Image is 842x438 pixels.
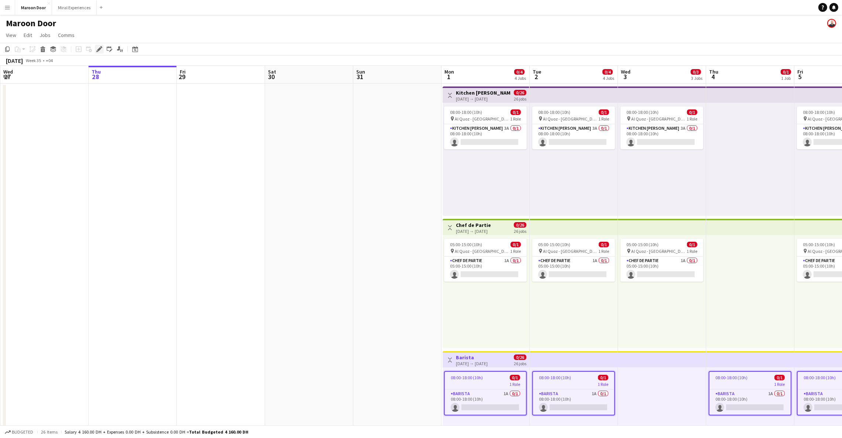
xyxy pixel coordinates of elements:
[444,124,527,149] app-card-role: Kitchen [PERSON_NAME]3A0/108:00-18:00 (10h)
[598,381,608,387] span: 1 Role
[621,106,703,149] app-job-card: 08:00-18:00 (10h)0/1 Al Quoz - [GEOGRAPHIC_DATA]1 RoleKitchen [PERSON_NAME]3A0/108:00-18:00 (10h)
[455,116,510,122] span: Al Quoz - [GEOGRAPHIC_DATA]
[444,239,527,282] app-job-card: 05:00-15:00 (10h)0/1 Al Quoz - [GEOGRAPHIC_DATA]1 RoleChef de Partie1A0/105:00-15:00 (10h)
[538,109,570,115] span: 08:00-18:00 (10h)
[509,381,520,387] span: 1 Role
[39,32,51,38] span: Jobs
[599,242,609,247] span: 0/1
[538,242,570,247] span: 05:00-15:00 (10h)
[691,69,701,75] span: 0/3
[532,72,541,81] span: 2
[515,75,526,81] div: 4 Jobs
[709,390,791,415] app-card-role: Barista1A0/108:00-18:00 (10h)
[532,124,615,149] app-card-role: Kitchen [PERSON_NAME]3A0/108:00-18:00 (10h)
[6,18,56,29] h1: Maroon Door
[444,106,527,149] app-job-card: 08:00-18:00 (10h)0/1 Al Quoz - [GEOGRAPHIC_DATA]1 RoleKitchen [PERSON_NAME]3A0/108:00-18:00 (10h)
[90,72,101,81] span: 28
[621,257,703,282] app-card-role: Chef de Partie1A0/105:00-15:00 (10h)
[803,109,835,115] span: 08:00-18:00 (10h)
[827,19,836,28] app-user-avatar: Houssam Hussein
[598,116,609,122] span: 1 Role
[450,109,482,115] span: 08:00-18:00 (10h)
[532,106,615,149] app-job-card: 08:00-18:00 (10h)0/1 Al Quoz - [GEOGRAPHIC_DATA]1 RoleKitchen [PERSON_NAME]3A0/108:00-18:00 (10h)
[514,95,526,102] div: 26 jobs
[15,0,52,15] button: Maroon Door
[55,30,78,40] a: Comms
[532,371,615,415] app-job-card: 08:00-18:00 (10h)0/11 RoleBarista1A0/108:00-18:00 (10h)
[687,242,697,247] span: 0/1
[598,375,608,380] span: 0/1
[450,242,482,247] span: 05:00-15:00 (10h)
[603,75,614,81] div: 4 Jobs
[12,429,33,435] span: Budgeted
[803,242,835,247] span: 05:00-15:00 (10h)
[268,68,276,75] span: Sat
[180,68,186,75] span: Fri
[514,90,526,95] span: 0/26
[514,222,526,228] span: 0/26
[65,429,248,435] div: Salary 4 160.00 DH + Expenses 0.00 DH + Subsistence 0.00 DH =
[511,242,521,247] span: 0/1
[533,390,614,415] app-card-role: Barista1A0/108:00-18:00 (10h)
[37,30,54,40] a: Jobs
[444,68,454,75] span: Mon
[514,354,526,360] span: 0/26
[6,57,23,64] div: [DATE]
[514,69,525,75] span: 0/4
[715,375,748,380] span: 08:00-18:00 (10h)
[687,109,697,115] span: 0/1
[356,68,365,75] span: Sun
[456,361,488,366] div: [DATE] → [DATE]
[2,72,13,81] span: 27
[687,248,697,254] span: 1 Role
[620,72,630,81] span: 3
[456,89,511,96] h3: Kitchen [PERSON_NAME]
[355,72,365,81] span: 31
[443,72,454,81] span: 1
[631,248,687,254] span: Al Quoz - [GEOGRAPHIC_DATA]
[804,375,836,380] span: 08:00-18:00 (10h)
[189,429,248,435] span: Total Budgeted 4 160.00 DH
[599,109,609,115] span: 0/1
[626,109,659,115] span: 08:00-18:00 (10h)
[3,68,13,75] span: Wed
[92,68,101,75] span: Thu
[797,68,803,75] span: Fri
[456,222,491,228] h3: Chef de Partie
[781,75,791,81] div: 1 Job
[511,109,521,115] span: 0/1
[52,0,97,15] button: Miral Experiences
[41,429,58,435] span: 26 items
[267,72,276,81] span: 30
[543,248,598,254] span: Al Quoz - [GEOGRAPHIC_DATA]
[6,32,16,38] span: View
[514,228,526,234] div: 26 jobs
[709,371,791,415] app-job-card: 08:00-18:00 (10h)0/11 RoleBarista1A0/108:00-18:00 (10h)
[532,239,615,282] app-job-card: 05:00-15:00 (10h)0/1 Al Quoz - [GEOGRAPHIC_DATA]1 RoleChef de Partie1A0/105:00-15:00 (10h)
[708,72,718,81] span: 4
[4,428,34,436] button: Budgeted
[621,239,703,282] app-job-card: 05:00-15:00 (10h)0/1 Al Quoz - [GEOGRAPHIC_DATA]1 RoleChef de Partie1A0/105:00-15:00 (10h)
[533,68,541,75] span: Tue
[621,68,630,75] span: Wed
[455,248,510,254] span: Al Quoz - [GEOGRAPHIC_DATA]
[691,75,702,81] div: 3 Jobs
[456,96,511,102] div: [DATE] → [DATE]
[444,371,527,415] app-job-card: 08:00-18:00 (10h)0/11 RoleBarista1A0/108:00-18:00 (10h)
[774,381,785,387] span: 1 Role
[510,375,520,380] span: 0/1
[58,32,75,38] span: Comms
[774,375,785,380] span: 0/1
[46,58,53,63] div: +04
[179,72,186,81] span: 29
[3,30,19,40] a: View
[532,257,615,282] app-card-role: Chef de Partie1A0/105:00-15:00 (10h)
